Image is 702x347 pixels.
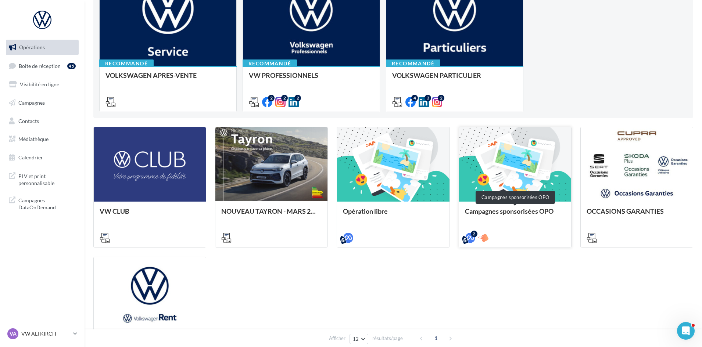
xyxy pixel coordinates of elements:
div: 4 [411,95,418,101]
iframe: Intercom live chat [677,322,695,340]
span: PLV et print personnalisable [18,171,76,187]
div: VW PROFESSIONNELS [249,72,374,86]
div: NOUVEAU TAYRON - MARS 2025 [221,207,322,222]
a: PLV et print personnalisable [4,168,80,190]
div: 2 [294,95,301,101]
span: 1 [430,332,442,344]
span: Visibilité en ligne [20,81,59,87]
button: 12 [350,334,368,344]
span: Médiathèque [18,136,49,142]
span: Boîte de réception [19,62,61,69]
div: 45 [67,63,76,69]
a: Calendrier [4,150,80,165]
span: Campagnes DataOnDemand [18,195,76,211]
span: Campagnes [18,100,45,106]
p: VW ALTKIRCH [21,330,70,337]
div: Opération libre [343,207,443,222]
div: Recommandé [243,59,297,68]
div: Campagnes sponsorisées OPO [465,207,565,222]
div: OCCASIONS GARANTIES [587,207,687,222]
span: Contacts [18,118,39,124]
div: 2 [281,95,288,101]
div: Campagnes sponsorisées OPO [476,191,555,204]
div: 3 [425,95,431,101]
a: Boîte de réception45 [4,58,80,74]
a: Opérations [4,40,80,55]
a: Campagnes [4,95,80,111]
a: Médiathèque [4,131,80,147]
div: 2 [471,231,477,237]
div: 2 [438,95,444,101]
a: Contacts [4,113,80,129]
span: Opérations [19,44,45,50]
div: Recommandé [386,59,440,68]
span: Afficher [329,335,345,342]
span: Calendrier [18,154,43,160]
a: Visibilité en ligne [4,77,80,92]
div: 2 [268,95,275,101]
span: résultats/page [372,335,403,342]
div: VOLKSWAGEN APRES-VENTE [105,72,230,86]
div: VOLKSWAGEN PARTICULIER [392,72,517,86]
a: VA VW ALTKIRCH [6,327,79,341]
span: VA [10,330,17,337]
a: Campagnes DataOnDemand [4,192,80,214]
div: Recommandé [99,59,154,68]
div: VW CLUB [100,207,200,222]
span: 12 [353,336,359,342]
